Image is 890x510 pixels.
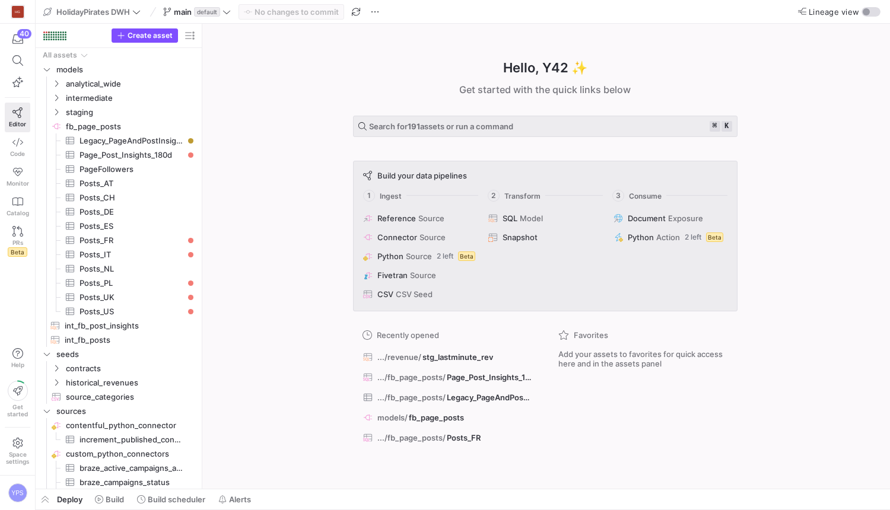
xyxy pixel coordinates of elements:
div: Press SPACE to select this row. [40,318,197,333]
div: Press SPACE to select this row. [40,461,197,475]
button: Create asset [112,28,178,43]
span: Source [406,251,432,261]
button: PythonSource2 leftBeta [361,249,479,263]
a: Posts_UK​​​​​​​​​ [40,290,197,304]
a: int_fb_post_insights​​​​​​​​​​ [40,318,197,333]
div: Press SPACE to select this row. [40,133,197,148]
div: Press SPACE to select this row. [40,432,197,447]
div: Press SPACE to select this row. [40,119,197,133]
span: Editor [9,120,26,128]
div: Press SPACE to select this row. [40,304,197,318]
div: 40 [17,29,31,39]
span: Connector [377,232,417,242]
span: Source [419,232,446,242]
button: Snapshot [486,230,604,244]
span: source_categories​​​​​​ [66,390,183,404]
kbd: ⌘ [710,121,720,132]
span: Monitor [7,180,29,187]
span: PRs [12,239,23,246]
div: Get started with the quick links below [353,82,738,97]
span: analytical_wide [66,77,195,91]
span: Alerts [229,495,251,504]
div: Press SPACE to select this row. [40,390,197,404]
span: Code [10,150,25,157]
button: PythonAction2 leftBeta [611,230,729,244]
span: Posts_FR [447,433,481,442]
span: int_fb_post_insights​​​​​​​​​​ [65,319,183,333]
span: increment_published_contentful_data​​​​​​​​​ [80,433,183,447]
span: Search for assets or run a command [369,122,513,131]
span: braze_campaigns_status​​​​​​​​​ [80,476,183,489]
button: Alerts [213,489,256,509]
span: Beta [706,232,723,242]
span: Beta [458,251,475,261]
span: Page_Post_Insights_180d [447,372,532,382]
a: PageFollowers​​​​​​​​​ [40,162,197,176]
span: Help [10,361,25,368]
button: .../fb_page_posts/Page_Post_Insights_180d [360,369,535,385]
button: ReferenceSource [361,211,479,225]
div: All assets [43,51,77,59]
button: maindefault [160,4,234,20]
a: Spacesettings [5,432,30,470]
span: Fivetran [377,270,408,280]
span: Space settings [6,451,29,465]
span: Page_Post_Insights_180d​​​​​​​​​ [80,148,183,162]
span: .../revenue/ [377,352,421,362]
a: Posts_CH​​​​​​​​​ [40,190,197,205]
a: HG [5,2,30,22]
span: Python [377,251,403,261]
span: Legacy_PageAndPostInsights [447,393,532,402]
span: Add your assets to favorites for quick access here and in the assets panel [558,349,728,368]
a: braze_active_campaigns_analytics​​​​​​​​​ [40,461,197,475]
button: Getstarted [5,376,30,422]
span: main [174,7,192,17]
div: Press SPACE to select this row. [40,361,197,375]
span: Catalog [7,209,29,216]
div: Press SPACE to select this row. [40,262,197,276]
div: Press SPACE to select this row. [40,190,197,205]
button: YPS [5,480,30,505]
button: Search for191assets or run a command⌘k [353,116,738,137]
span: models [56,63,195,76]
div: Press SPACE to select this row. [40,447,197,461]
div: YPS [8,483,27,502]
a: Posts_US​​​​​​​​​ [40,304,197,318]
span: Posts_IT​​​​​​​​​ [80,248,183,262]
div: Press SPACE to select this row. [40,290,197,304]
span: CSV Seed [396,289,433,299]
span: Deploy [57,495,82,504]
div: Press SPACE to select this row. [40,219,197,233]
span: .../fb_page_posts/ [377,393,446,402]
span: 2 left [437,252,453,260]
button: CSVCSV Seed [361,287,479,301]
button: HolidayPirates DWH [40,4,144,20]
a: Editor [5,103,30,132]
span: .../fb_page_posts/ [377,372,446,382]
span: HolidayPirates DWH [56,7,130,17]
span: fb_page_posts [409,413,464,422]
a: PRsBeta [5,221,30,262]
div: Press SPACE to select this row. [40,347,197,361]
span: Posts_DE​​​​​​​​​ [80,205,183,219]
span: Get started [7,403,28,417]
span: SQL [503,213,517,223]
span: Recently opened [377,330,439,340]
span: Exposure [668,213,703,223]
div: Press SPACE to select this row. [40,162,197,176]
a: source_categories​​​​​​ [40,390,197,404]
button: Build [90,489,129,509]
button: .../revenue/stg_lastminute_rev [360,349,535,365]
span: Python [628,232,654,242]
a: int_fb_posts​​​​​​​​​​ [40,333,197,347]
div: Press SPACE to select this row. [40,62,197,76]
button: .../fb_page_posts/Posts_FR [360,430,535,445]
div: Press SPACE to select this row. [40,418,197,432]
a: Posts_DE​​​​​​​​​ [40,205,197,219]
span: Posts_CH​​​​​​​​​ [80,191,183,205]
a: fb_page_posts​​​​​​​​ [40,119,197,133]
div: Press SPACE to select this row. [40,276,197,290]
h1: Hello, Y42 ✨ [503,58,587,78]
a: contentful_python_connector​​​​​​​​ [40,418,197,432]
span: stg_lastminute_rev [422,352,493,362]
